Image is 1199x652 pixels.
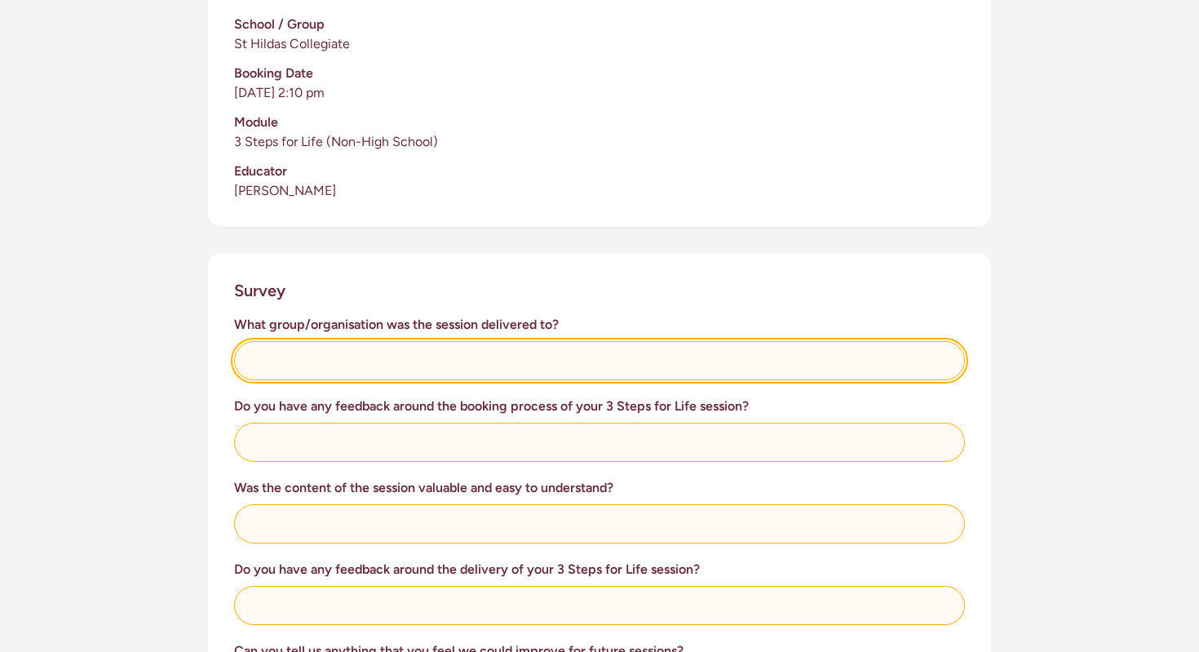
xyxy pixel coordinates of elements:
[234,181,965,201] p: [PERSON_NAME]
[234,132,965,152] p: 3 Steps for Life (Non-High School)
[234,397,965,416] h3: Do you have any feedback around the booking process of your 3 Steps for Life session?
[234,162,965,181] h3: Educator
[234,64,965,83] h3: Booking Date
[234,560,965,579] h3: Do you have any feedback around the delivery of your 3 Steps for Life session?
[234,315,965,335] h3: What group/organisation was the session delivered to?
[234,83,965,103] p: [DATE] 2:10 pm
[234,15,965,34] h3: School / Group
[234,34,965,54] p: St Hildas Collegiate
[234,478,965,498] h3: Was the content of the session valuable and easy to understand?
[234,279,285,302] h2: Survey
[234,113,965,132] h3: Module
